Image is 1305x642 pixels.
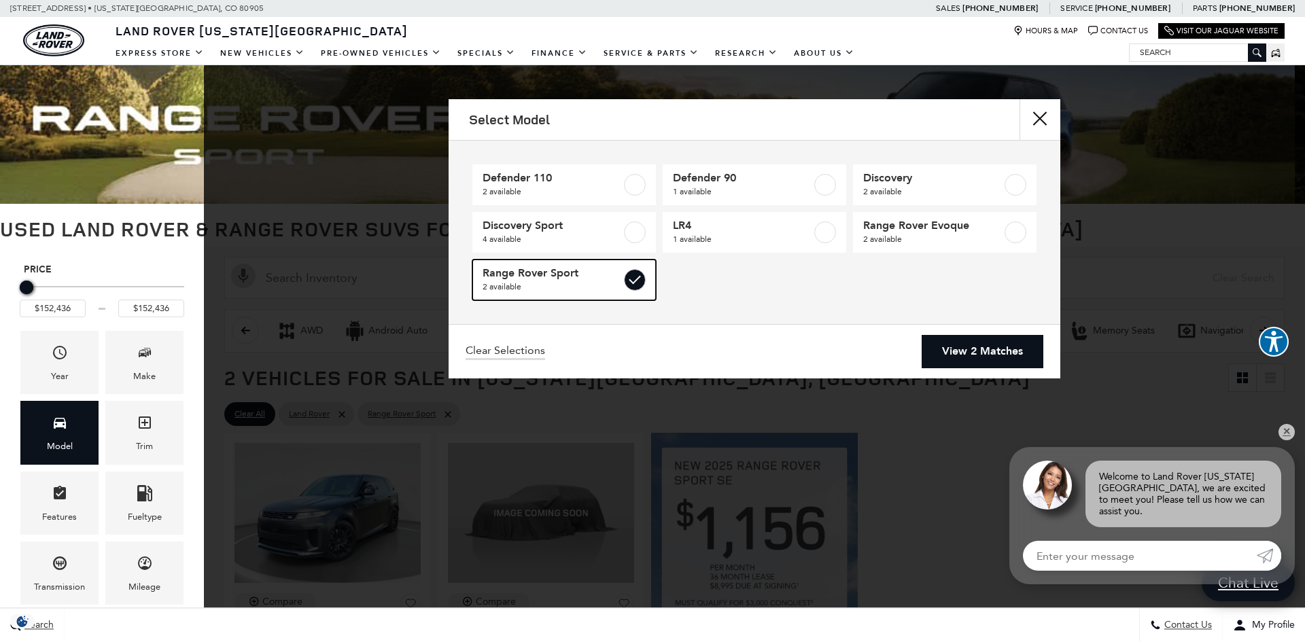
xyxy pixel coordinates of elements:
[673,171,812,185] span: Defender 90
[137,552,153,579] span: Mileage
[52,341,68,369] span: Year
[483,171,621,185] span: Defender 110
[128,579,160,594] div: Mileage
[863,219,1002,232] span: Range Rover Evoque
[212,41,313,65] a: New Vehicles
[107,41,212,65] a: EXPRESS STORE
[469,112,550,127] h2: Select Model
[1164,26,1278,36] a: Visit Our Jaguar Website
[20,300,86,317] input: Minimum
[1219,3,1295,14] a: [PHONE_NUMBER]
[136,439,153,454] div: Trim
[922,335,1043,368] a: View 2 Matches
[42,510,77,524] div: Features
[52,411,68,439] span: Model
[24,264,180,276] h5: Price
[107,41,863,65] nav: Main Navigation
[962,3,1038,14] a: [PHONE_NUMBER]
[7,614,38,628] img: Opt-Out Icon
[23,24,84,56] a: land-rover
[663,164,846,205] a: Defender 901 available
[472,212,656,253] a: Discovery Sport4 available
[20,541,99,605] div: TransmissionTransmission
[1020,99,1060,140] button: Close
[20,401,99,464] div: ModelModel
[786,41,863,65] a: About Us
[1259,327,1289,357] button: Explore your accessibility options
[853,212,1037,253] a: Range Rover Evoque2 available
[118,300,184,317] input: Maximum
[10,3,264,13] a: [STREET_ADDRESS] • [US_STATE][GEOGRAPHIC_DATA], CO 80905
[673,185,812,198] span: 1 available
[105,331,184,394] div: MakeMake
[133,369,156,384] div: Make
[483,185,621,198] span: 2 available
[1193,3,1217,13] span: Parts
[472,260,656,300] a: Range Rover Sport2 available
[1088,26,1148,36] a: Contact Us
[52,482,68,510] span: Features
[105,471,184,535] div: FueltypeFueltype
[1095,3,1170,14] a: [PHONE_NUMBER]
[20,276,184,317] div: Price
[483,266,621,280] span: Range Rover Sport
[47,439,73,454] div: Model
[673,232,812,246] span: 1 available
[595,41,707,65] a: Service & Parts
[137,411,153,439] span: Trim
[1060,3,1092,13] span: Service
[1085,461,1281,527] div: Welcome to Land Rover [US_STATE][GEOGRAPHIC_DATA], we are excited to meet you! Please tell us how...
[707,41,786,65] a: Research
[1161,620,1212,631] span: Contact Us
[1223,608,1305,642] button: Open user profile menu
[51,369,69,384] div: Year
[1023,541,1257,571] input: Enter your message
[483,280,621,293] span: 2 available
[449,41,523,65] a: Specials
[20,471,99,535] div: FeaturesFeatures
[1247,620,1295,631] span: My Profile
[483,219,621,232] span: Discovery Sport
[863,171,1002,185] span: Discovery
[116,22,408,39] span: Land Rover [US_STATE][GEOGRAPHIC_DATA]
[107,22,416,39] a: Land Rover [US_STATE][GEOGRAPHIC_DATA]
[483,232,621,246] span: 4 available
[863,185,1002,198] span: 2 available
[128,510,162,524] div: Fueltype
[137,341,153,369] span: Make
[1257,541,1281,571] a: Submit
[936,3,960,13] span: Sales
[23,24,84,56] img: Land Rover
[52,552,68,579] span: Transmission
[34,579,85,594] div: Transmission
[20,331,99,394] div: YearYear
[313,41,449,65] a: Pre-Owned Vehicles
[673,219,812,232] span: LR4
[137,482,153,510] span: Fueltype
[1013,26,1078,36] a: Hours & Map
[105,541,184,605] div: MileageMileage
[7,614,38,628] section: Click to Open Cookie Consent Modal
[1130,44,1266,60] input: Search
[105,401,184,464] div: TrimTrim
[863,232,1002,246] span: 2 available
[523,41,595,65] a: Finance
[20,281,33,294] div: Maximum Price
[663,212,846,253] a: LR41 available
[853,164,1037,205] a: Discovery2 available
[472,164,656,205] a: Defender 1102 available
[1023,461,1072,510] img: Agent profile photo
[1259,327,1289,359] aside: Accessibility Help Desk
[466,344,545,360] a: Clear Selections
